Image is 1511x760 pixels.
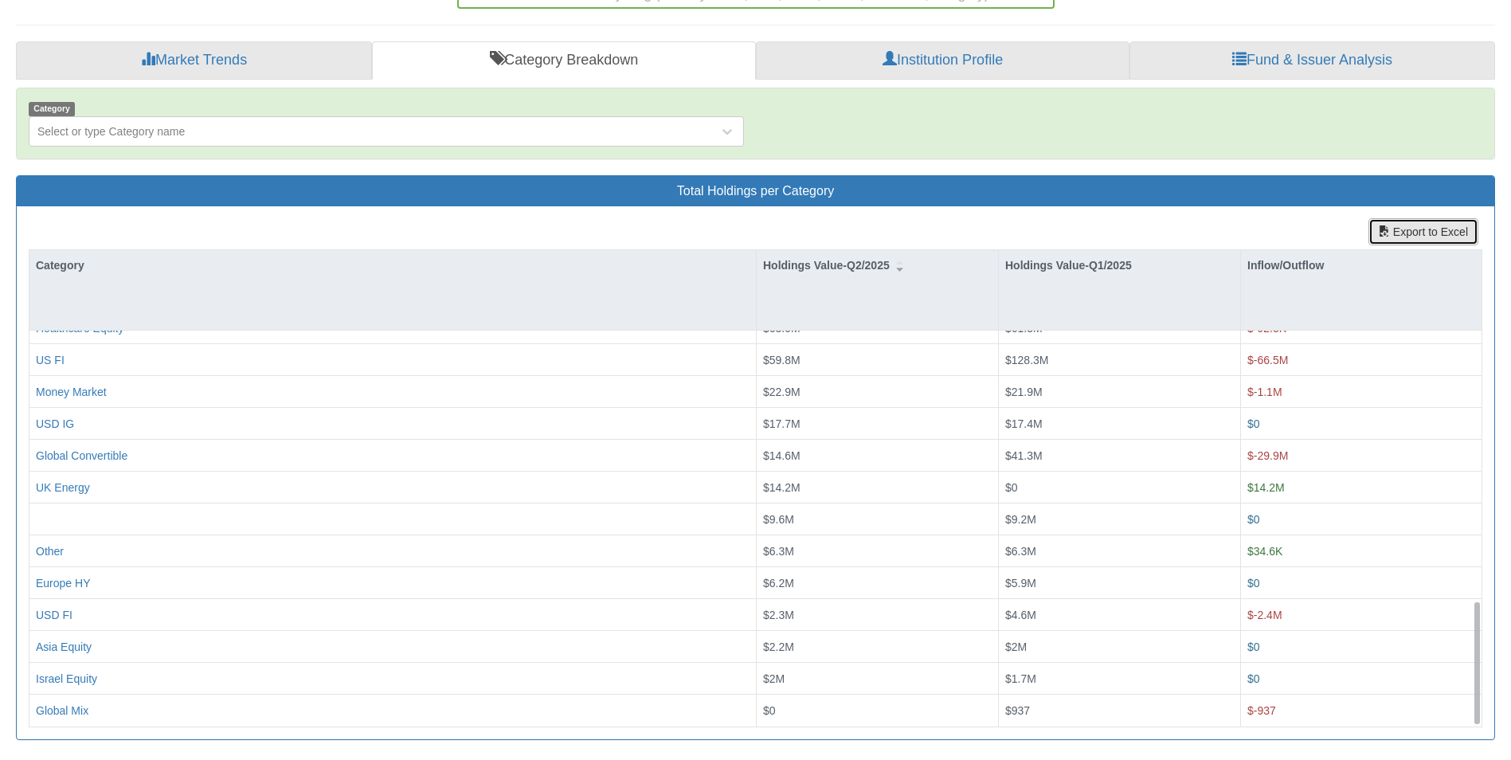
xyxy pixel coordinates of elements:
[1005,672,1036,685] span: $1.7M
[763,545,794,558] span: $6.3M
[1005,417,1043,430] span: $17.4M
[36,575,90,591] button: Europe HY
[1247,641,1260,653] span: $0
[36,607,72,623] button: USD FI
[1005,481,1018,494] span: $0
[37,123,185,139] div: Select or type Category name
[763,481,801,494] span: $14.2M
[1005,704,1030,717] span: $937
[1005,545,1036,558] span: $6.3M
[763,386,801,398] span: $22.9M
[29,102,75,116] span: Category
[1005,354,1048,366] span: $128.3M
[36,703,88,719] button: Global Mix
[1129,41,1495,80] a: Fund & Issuer Analysis
[763,322,801,335] span: $63.9M
[36,480,90,496] button: UK Energy
[763,704,776,717] span: $0
[1005,449,1043,462] span: $41.3M
[757,250,998,280] div: Holdings Value-Q2/2025
[1247,609,1282,621] span: $-2.4M
[372,41,756,80] a: Category Breakdown
[1247,577,1260,590] span: $0
[1247,417,1260,430] span: $0
[29,250,756,280] div: Category
[1247,513,1260,526] span: $0
[1005,577,1036,590] span: $5.9M
[1005,513,1036,526] span: $9.2M
[763,609,794,621] span: $2.3M
[1368,218,1478,245] button: Export to Excel
[1005,641,1027,653] span: $2M
[763,641,794,653] span: $2.2M
[36,671,97,687] button: Israel Equity
[1005,609,1036,621] span: $4.6M
[763,449,801,462] span: $14.6M
[1005,386,1043,398] span: $21.9M
[763,417,801,430] span: $17.7M
[36,639,92,655] button: Asia Equity
[36,416,74,432] button: USD IG
[763,513,794,526] span: $9.6M
[36,448,127,464] button: Global Convertible
[36,543,64,559] button: Other
[29,184,1482,198] h3: Total Holdings per Category
[1247,704,1276,717] span: $-937
[1247,672,1260,685] span: $0
[999,250,1240,280] div: Holdings Value-Q1/2025
[16,41,372,80] a: Market Trends
[1247,322,1286,335] span: $-92.3K
[1241,250,1482,280] div: Inflow/Outflow
[763,354,801,366] span: $59.8M
[36,352,65,368] button: US FI
[763,577,794,590] span: $6.2M
[1247,481,1285,494] span: $14.2M
[1247,354,1288,366] span: $-66.5M
[1005,322,1043,335] span: $61.3M
[1247,449,1288,462] span: $-29.9M
[1247,545,1282,558] span: $34.6K
[1247,386,1282,398] span: $-1.1M
[36,384,107,400] button: Money Market
[763,672,785,685] span: $2M
[756,41,1129,80] a: Institution Profile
